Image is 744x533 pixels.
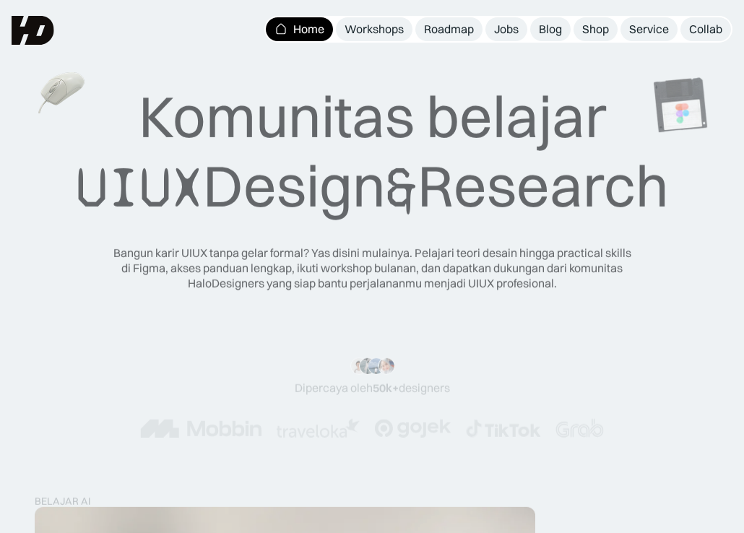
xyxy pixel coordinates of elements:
[574,17,618,41] a: Shop
[424,22,474,37] div: Roadmap
[620,17,678,41] a: Service
[485,17,527,41] a: Jobs
[295,381,450,396] div: Dipercaya oleh designers
[76,82,669,222] div: Komunitas belajar Design Research
[293,22,324,37] div: Home
[530,17,571,41] a: Blog
[629,22,669,37] div: Service
[76,153,203,222] span: UIUX
[336,17,412,41] a: Workshops
[415,17,483,41] a: Roadmap
[386,153,418,222] span: &
[266,17,333,41] a: Home
[373,381,399,395] span: 50k+
[345,22,404,37] div: Workshops
[494,22,519,37] div: Jobs
[112,246,632,290] div: Bangun karir UIUX tanpa gelar formal? Yas disini mulainya. Pelajari teori desain hingga practical...
[35,495,90,508] div: belajar ai
[680,17,731,41] a: Collab
[689,22,722,37] div: Collab
[539,22,562,37] div: Blog
[582,22,609,37] div: Shop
